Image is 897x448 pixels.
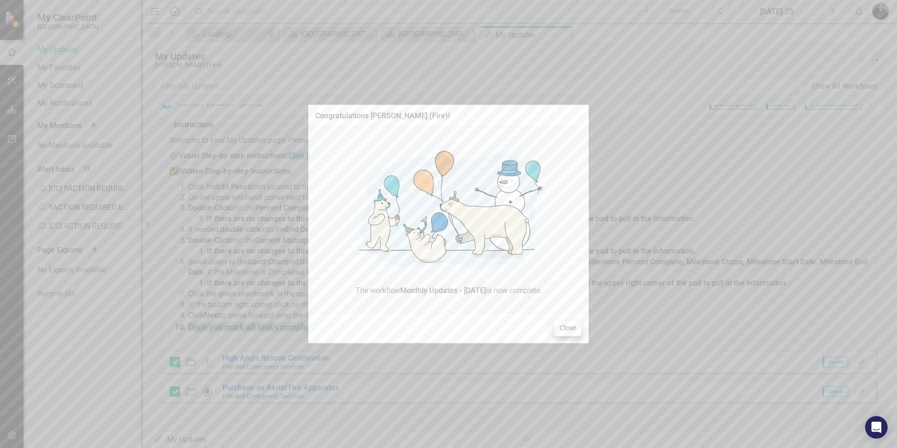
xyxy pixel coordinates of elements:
[315,112,450,120] div: Congratulations [PERSON_NAME] (Fire)!
[400,286,486,295] strong: Monthly Updates - [DATE]
[554,320,582,336] button: Close
[315,286,582,296] span: The workflow is now complete.
[342,134,555,285] img: Congratulations
[865,416,888,439] div: Open Intercom Messenger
